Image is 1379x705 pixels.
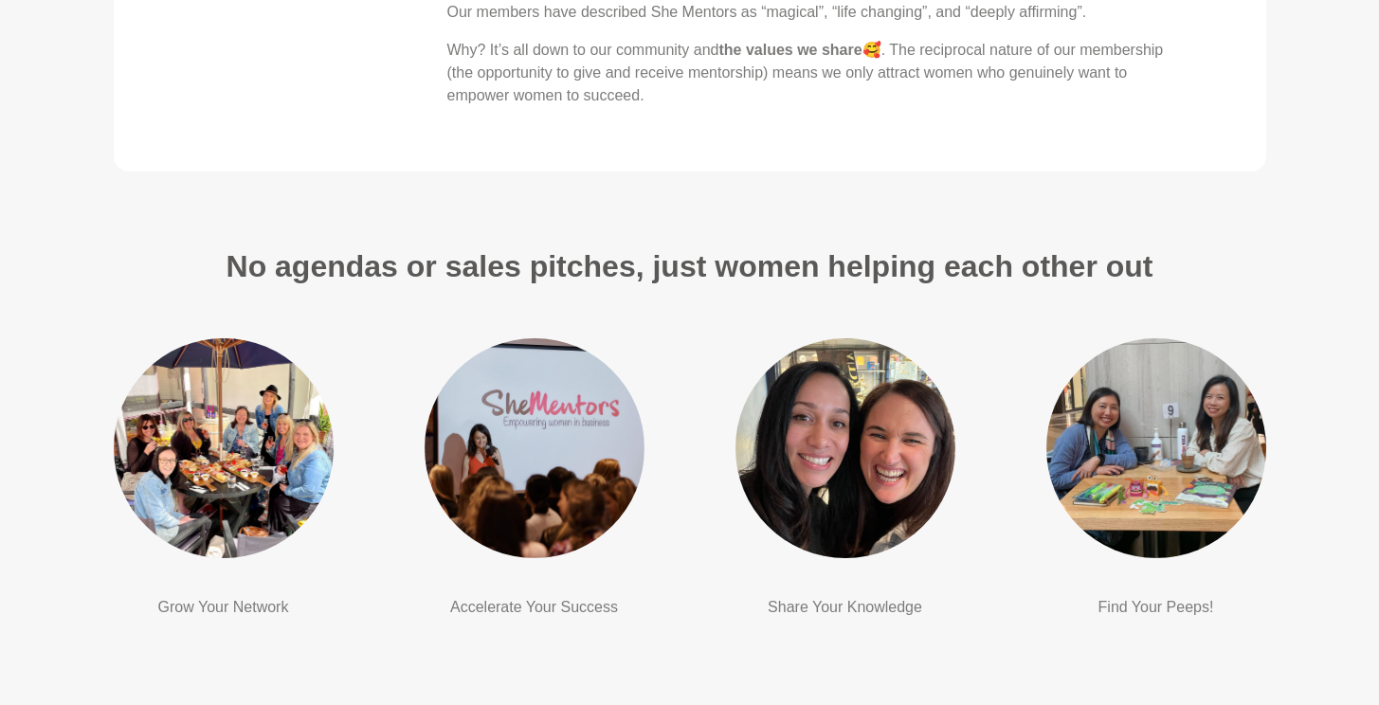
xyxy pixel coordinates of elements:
strong: the values we share [718,42,862,58]
h2: No agendas or sales pitches, just women helping each other out [114,247,1266,285]
p: Share Your Knowledge [735,596,955,619]
p: Find Your Peeps! [1046,596,1266,619]
p: Our members have described She Mentors as “magical”, “life changing”, and “deeply affirming”. [447,1,1175,24]
p: Why? It’s all down to our community and 🥰. The reciprocal nature of our membership (the opportuni... [447,39,1175,107]
p: Grow Your Network [114,596,334,619]
p: Accelerate Your Success [425,596,644,619]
